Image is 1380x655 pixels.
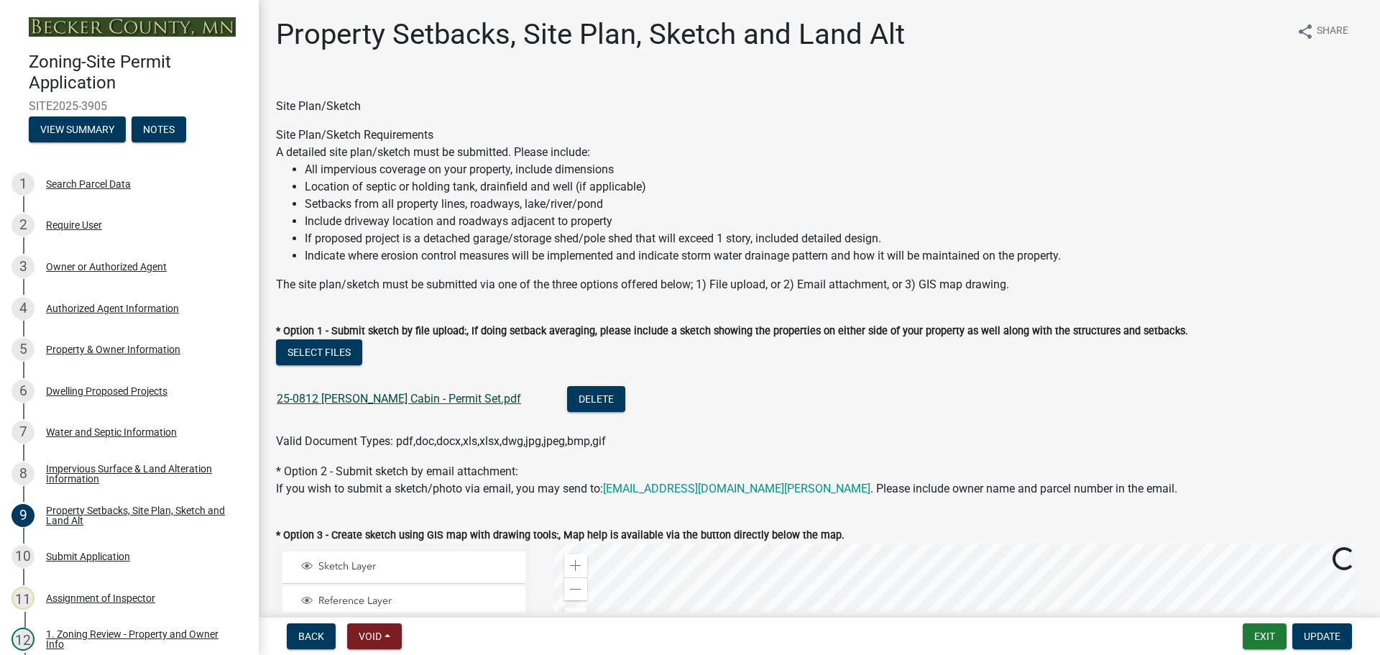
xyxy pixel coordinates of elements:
div: Property Setbacks, Site Plan, Sketch and Land Alt [46,505,236,526]
div: Property & Owner Information [46,344,180,354]
div: Require User [46,220,102,230]
div: The site plan/sketch must be submitted via one of the three options offered below; 1) File upload... [276,276,1363,293]
div: 8 [11,462,34,485]
div: Authorized Agent Information [46,303,179,313]
div: 7 [11,421,34,444]
div: Owner or Authorized Agent [46,262,167,272]
div: Submit Application [46,551,130,562]
div: Sketch Layer [299,560,520,574]
label: * Option 1 - Submit sketch by file upload:, If doing setback averaging, please include a sketch s... [276,326,1188,336]
div: Zoom out [564,577,587,600]
wm-modal-confirm: Delete Document [567,393,625,407]
li: Reference Layer [282,586,525,618]
button: Void [347,623,402,649]
div: 3 [11,255,34,278]
div: 4 [11,297,34,320]
i: share [1297,23,1314,40]
span: Share [1317,23,1348,40]
div: Reference Layer [299,595,520,609]
li: If proposed project is a detached garage/storage shed/pole shed that will exceed 1 story, include... [305,230,1363,247]
div: 1. Zoning Review - Property and Owner Info [46,629,236,649]
div: 12 [11,628,34,651]
button: Exit [1243,623,1287,649]
span: Reference Layer [315,595,520,608]
div: Site Plan/Sketch Requirements [276,127,1363,293]
div: Assignment of Inspector [46,593,155,603]
span: Back [298,631,324,642]
div: 9 [11,504,34,527]
div: Zoom in [564,554,587,577]
button: Update [1292,623,1352,649]
div: * Option 2 - Submit sketch by email attachment: [276,463,1363,498]
h1: Property Setbacks, Site Plan, Sketch and Land Alt [276,17,905,52]
li: Setbacks from all property lines, roadways, lake/river/pond [305,196,1363,213]
div: 1 [11,173,34,196]
span: Valid Document Types: pdf,doc,docx,xls,xlsx,dwg,jpg,jpeg,bmp,gif [276,434,606,448]
div: Site Plan/Sketch [276,98,1363,115]
li: Indicate where erosion control measures will be implemented and indicate storm water drainage pat... [305,247,1363,265]
button: shareShare [1285,17,1360,45]
div: Dwelling Proposed Projects [46,386,167,396]
a: [EMAIL_ADDRESS][DOMAIN_NAME][PERSON_NAME] [603,482,870,495]
a: 25-0812 [PERSON_NAME] Cabin - Permit Set.pdf [277,392,521,406]
li: All impervious coverage on your property, include dimensions [305,161,1363,178]
div: Search Parcel Data [46,179,131,189]
button: Notes [132,116,186,142]
div: 10 [11,545,34,568]
span: Sketch Layer [315,560,520,573]
div: Find my location [564,608,587,631]
span: SITE2025-3905 [29,99,230,113]
li: Location of septic or holding tank, drainfield and well (if applicable) [305,178,1363,196]
div: Water and Septic Information [46,427,177,437]
button: View Summary [29,116,126,142]
img: Becker County, Minnesota [29,17,236,37]
button: Back [287,623,336,649]
li: Sketch Layer [282,551,525,584]
h4: Zoning-Site Permit Application [29,52,247,93]
span: If you wish to submit a sketch/photo via email, you may send to: . Please include owner name and ... [276,482,1177,495]
span: Void [359,631,382,642]
wm-modal-confirm: Notes [132,124,186,136]
button: Delete [567,386,625,412]
div: A detailed site plan/sketch must be submitted. Please include: [276,144,1363,265]
button: Select files [276,339,362,365]
div: 5 [11,338,34,361]
label: * Option 3 - Create sketch using GIS map with drawing tools:, Map help is available via the butto... [276,531,845,541]
span: Update [1304,631,1340,642]
div: Impervious Surface & Land Alteration Information [46,464,236,484]
div: 11 [11,587,34,610]
wm-modal-confirm: Summary [29,124,126,136]
div: 2 [11,214,34,237]
div: 6 [11,380,34,403]
li: Include driveway location and roadways adjacent to property [305,213,1363,230]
